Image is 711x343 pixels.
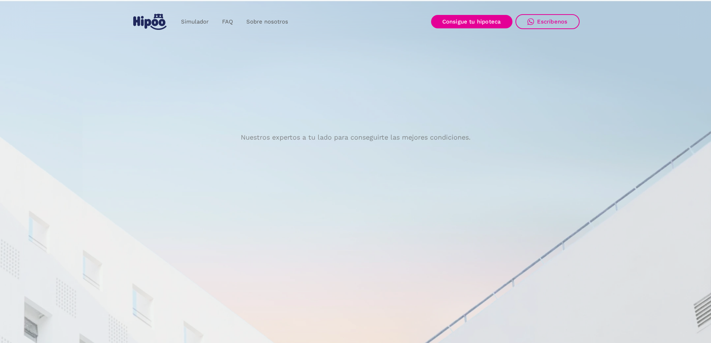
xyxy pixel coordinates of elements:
a: Simulador [174,15,215,29]
a: Escríbenos [515,14,580,29]
div: Escríbenos [537,18,568,25]
a: Consigue tu hipoteca [431,15,512,28]
a: home [132,11,168,33]
a: FAQ [215,15,240,29]
a: Sobre nosotros [240,15,295,29]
